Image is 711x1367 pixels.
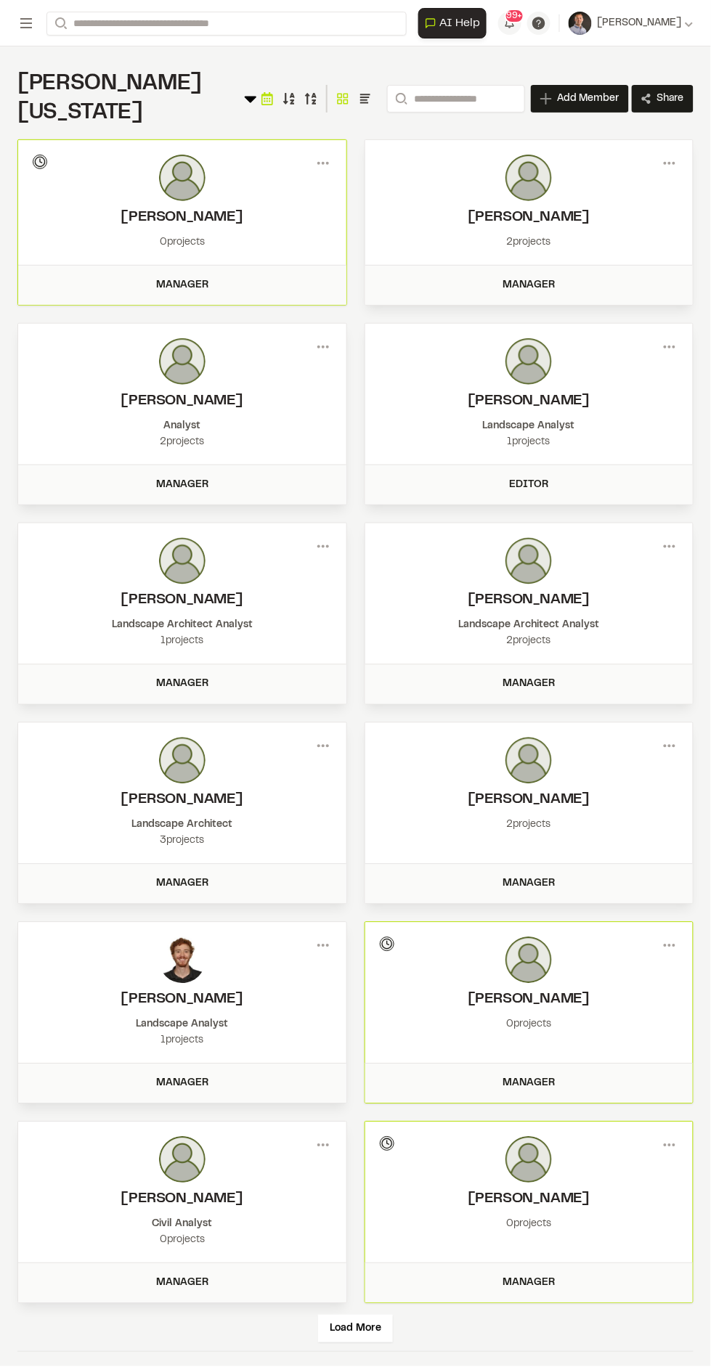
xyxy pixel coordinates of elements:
[33,155,47,169] div: Invitation Pending...
[27,477,338,493] div: Manager
[380,1017,679,1033] div: 0 projects
[33,434,332,450] div: 2 projects
[159,738,206,784] img: photo
[380,207,679,229] h2: Zac Kannan
[33,418,332,434] div: Analyst
[27,876,338,892] div: Manager
[33,833,332,849] div: 3 projects
[46,12,73,36] button: Search
[380,817,679,833] div: 2 projects
[374,876,685,892] div: Manager
[569,12,694,35] button: [PERSON_NAME]
[505,155,552,201] img: photo
[159,338,206,385] img: photo
[33,1017,332,1033] div: Landscape Analyst
[33,234,332,250] div: 0 projects
[17,75,202,123] span: [PERSON_NAME] [US_STATE]
[33,1033,332,1049] div: 1 projects
[374,277,685,293] div: Manager
[33,590,332,612] h2: Johnathan Ivy
[374,477,685,493] div: Editor
[33,1189,332,1211] h2: Edna Rotich
[318,1315,393,1343] div: Load More
[505,338,552,385] img: photo
[558,91,619,106] span: Add Member
[33,989,332,1011] h2: Kyle Shea
[27,677,338,693] div: Manager
[159,937,206,984] img: photo
[159,1137,206,1183] img: photo
[598,15,682,31] span: [PERSON_NAME]
[159,155,206,201] img: photo
[439,15,480,32] span: AI Help
[505,738,552,784] img: photo
[33,817,332,833] div: Landscape Architect
[33,618,332,634] div: Landscape Architect Analyst
[374,1076,685,1092] div: Manager
[418,8,492,38] div: Open AI Assistant
[380,1137,394,1151] div: Invitation Pending...
[380,618,679,634] div: Landscape Architect Analyst
[657,91,684,106] span: Share
[380,434,679,450] div: 1 projects
[380,937,394,952] div: Invitation Pending...
[374,677,685,693] div: Manager
[505,538,552,584] img: photo
[380,1189,679,1211] h2: Tyrone Morton
[33,1217,332,1233] div: Civil Analyst
[33,1233,332,1249] div: 0 projects
[27,1276,338,1291] div: Manager
[498,12,521,35] button: 99+
[159,538,206,584] img: photo
[380,989,679,1011] h2: Connor Manley
[418,8,487,38] button: Open AI Assistant
[380,790,679,812] h2: Landon
[380,634,679,650] div: 2 projects
[380,234,679,250] div: 2 projects
[33,207,332,229] h2: Andy Budke
[380,590,679,612] h2: Sara von Borstel
[380,418,679,434] div: Landscape Analyst
[569,12,592,35] img: User
[33,391,332,412] h2: Coby Chambliss
[27,277,338,293] div: Manager
[27,1076,338,1092] div: Manager
[33,634,332,650] div: 1 projects
[505,1137,552,1183] img: photo
[380,391,679,412] h2: Elijah
[505,937,552,984] img: photo
[374,1276,685,1291] div: Manager
[506,9,523,23] span: 99+
[387,85,413,113] button: Search
[380,1217,679,1233] div: 0 projects
[33,790,332,812] h2: Nikolaus Adams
